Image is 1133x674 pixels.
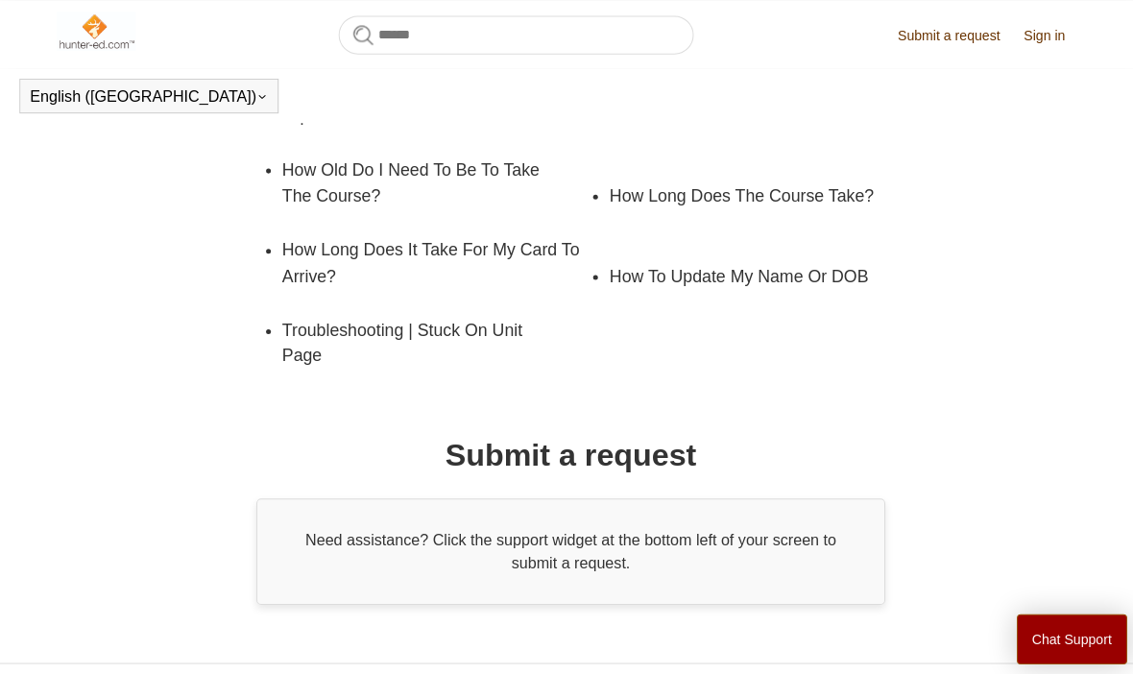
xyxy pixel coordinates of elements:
[1016,25,1076,45] a: Sign in
[280,301,557,380] a: Troubleshooting | Stuck On Unit Page
[280,221,586,301] a: How Long Does It Take For My Card To Arrive?
[442,428,691,474] h1: Submit a request
[605,167,881,221] a: How Long Does The Course Take?
[336,15,688,54] input: Search
[605,247,881,301] a: How To Update My Name Or DOB
[1009,610,1120,660] button: Chat Support
[254,494,879,600] div: Need assistance? Click the support widget at the bottom left of your screen to submit a request.
[57,12,134,50] img: Hunter-Ed Help Center home page
[30,87,266,105] button: English ([GEOGRAPHIC_DATA])
[891,25,1012,45] a: Submit a request
[280,141,557,221] a: How Old Do I Need To Be To Take The Course?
